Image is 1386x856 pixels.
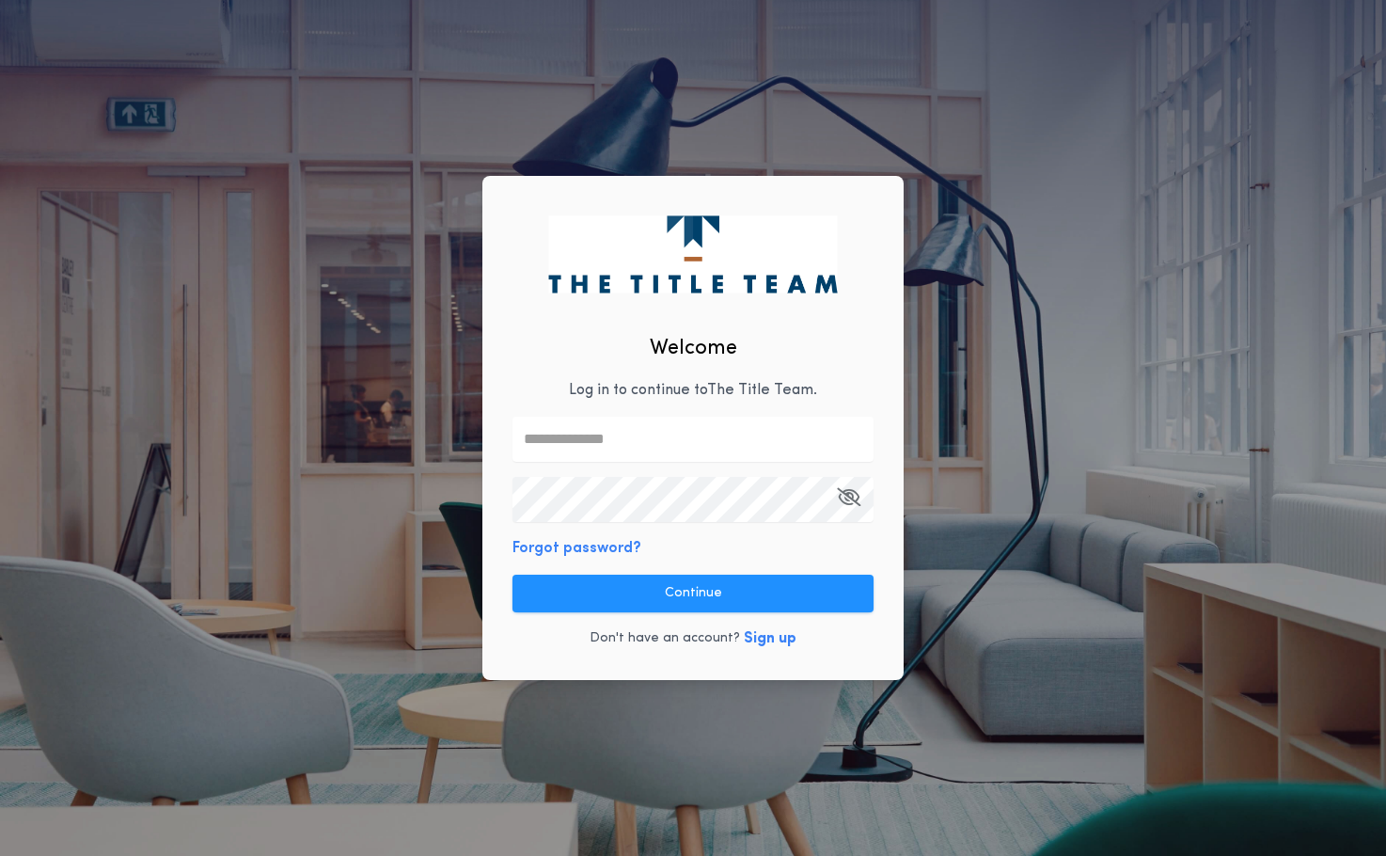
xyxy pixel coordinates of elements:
[548,215,837,293] img: logo
[744,627,796,650] button: Sign up
[569,379,817,402] p: Log in to continue to The Title Team .
[512,575,874,612] button: Continue
[590,629,740,648] p: Don't have an account?
[512,537,641,560] button: Forgot password?
[650,333,737,364] h2: Welcome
